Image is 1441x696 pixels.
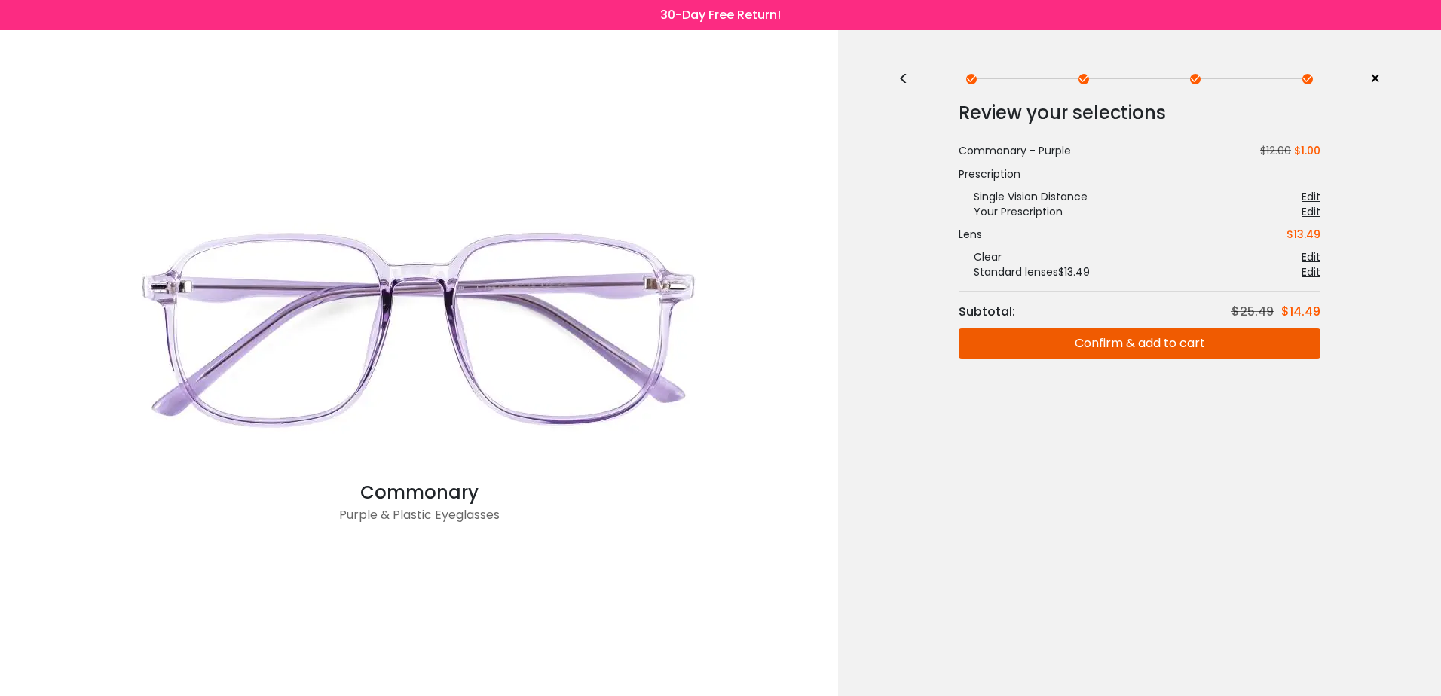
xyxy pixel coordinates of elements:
div: $13.49 [1286,227,1320,242]
div: Single Vision Distance [959,189,1088,204]
div: < [898,73,921,85]
div: Edit [1302,204,1320,219]
div: Commonary - Purple [959,143,1071,159]
a: × [1358,68,1381,90]
div: $14.49 [1281,303,1320,321]
div: Review your selections [959,98,1320,128]
div: Commonary [118,479,720,506]
span: × [1369,68,1381,90]
div: Edit [1302,249,1320,264]
img: Purple Commonary - Plastic Eyeglasses [118,178,720,479]
div: Lens [959,227,982,242]
div: Prescription [959,166,1320,182]
div: Edit [1302,264,1320,279]
div: Clear [959,249,1002,264]
span: $1.00 [1294,143,1320,158]
div: Your Prescription [959,204,1063,219]
div: Purple & Plastic Eyeglasses [118,506,720,536]
div: $25.49 [1231,303,1281,321]
button: Confirm & add to cart [959,328,1320,359]
div: Edit [1302,189,1320,204]
div: Subtotal: [959,303,1023,321]
span: $12.00 [1254,143,1291,158]
div: Standard lenses $13.49 [959,264,1090,279]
